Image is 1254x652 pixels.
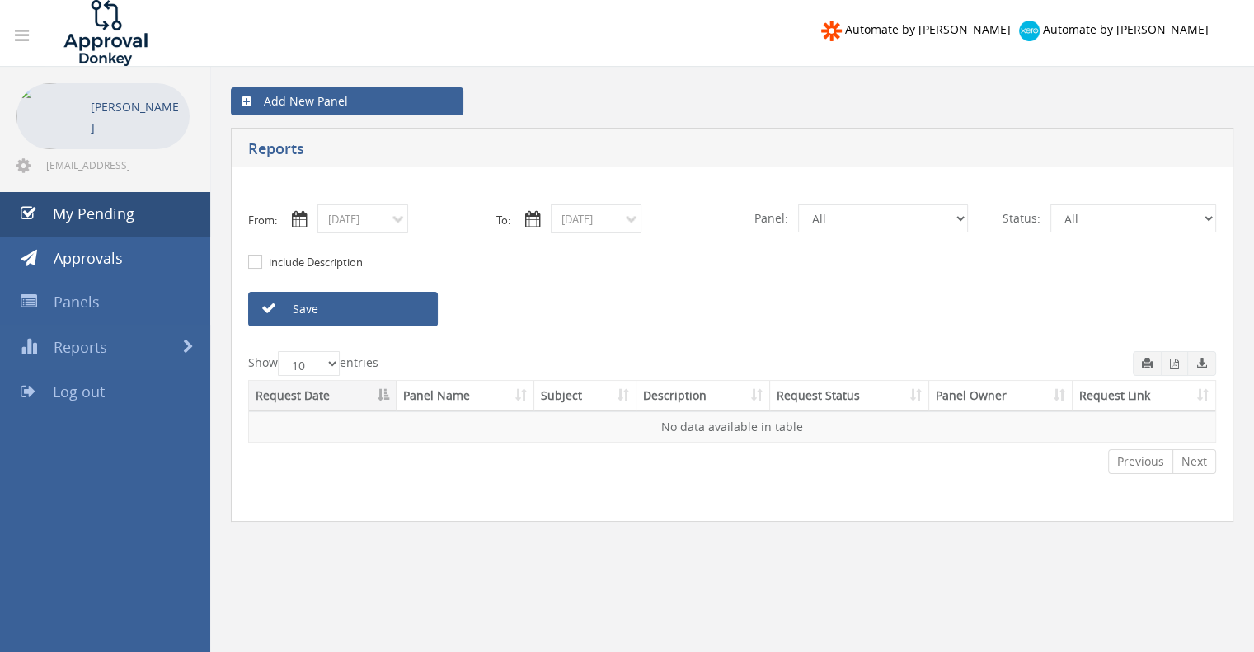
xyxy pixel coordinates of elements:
[248,213,277,228] label: From:
[993,204,1050,232] span: Status:
[1073,381,1215,411] th: Request Link: activate to sort column ascending
[496,213,510,228] label: To:
[91,96,181,138] p: [PERSON_NAME]
[744,204,798,232] span: Panel:
[770,381,929,411] th: Request Status: activate to sort column ascending
[248,141,928,162] h5: Reports
[53,204,134,223] span: My Pending
[1043,21,1209,37] span: Automate by [PERSON_NAME]
[249,411,1215,442] td: No data available in table
[1019,21,1040,41] img: xero-logo.png
[231,87,463,115] a: Add New Panel
[53,382,105,401] span: Log out
[278,351,340,376] select: Showentries
[54,292,100,312] span: Panels
[845,21,1011,37] span: Automate by [PERSON_NAME]
[248,292,438,326] a: Save
[54,337,107,357] span: Reports
[46,158,186,171] span: [EMAIL_ADDRESS][PERSON_NAME][DOMAIN_NAME]
[397,381,534,411] th: Panel Name: activate to sort column ascending
[248,351,378,376] label: Show entries
[534,381,636,411] th: Subject: activate to sort column ascending
[265,255,363,271] label: include Description
[1172,449,1216,474] a: Next
[54,248,123,268] span: Approvals
[929,381,1073,411] th: Panel Owner: activate to sort column ascending
[249,381,397,411] th: Request Date: activate to sort column descending
[636,381,770,411] th: Description: activate to sort column ascending
[821,21,842,41] img: zapier-logomark.png
[1108,449,1173,474] a: Previous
